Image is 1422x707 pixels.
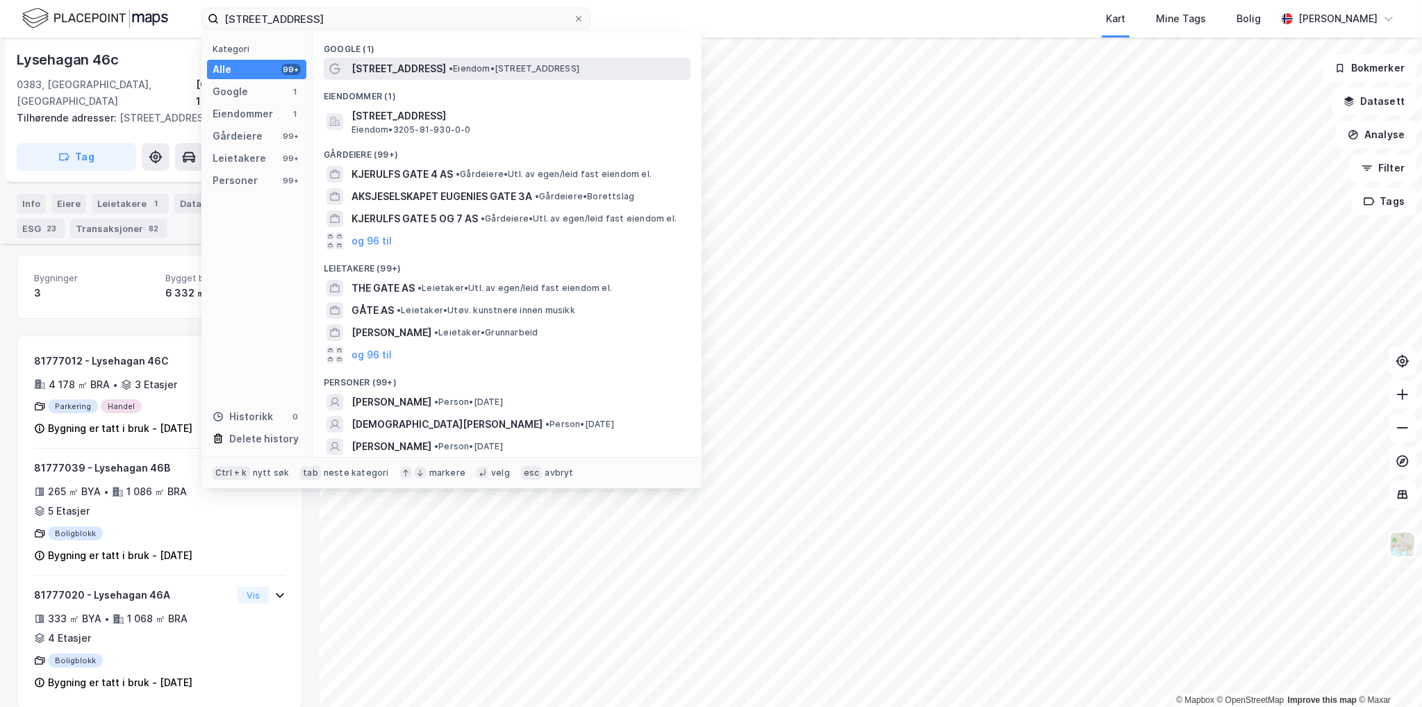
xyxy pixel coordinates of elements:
span: • [545,419,549,429]
div: 333 ㎡ BYA [48,610,101,627]
div: Eiendommer (1) [313,80,702,105]
div: nytt søk [253,467,290,479]
span: KJERULFS GATE 4 AS [352,166,453,183]
span: Leietaker • Utl. av egen/leid fast eiendom el. [417,283,612,294]
div: markere [429,467,465,479]
div: [STREET_ADDRESS] [17,110,292,126]
span: Person • [DATE] [434,397,503,408]
span: • [456,169,460,179]
span: GÅTE AS [352,302,394,319]
button: og 96 til [352,233,392,249]
div: 81777012 - Lysehagan 46C [34,353,232,369]
div: Delete history [229,431,299,447]
span: [PERSON_NAME] [352,438,431,455]
div: 0 [290,411,301,422]
div: • [113,379,118,390]
span: [STREET_ADDRESS] [352,60,446,77]
div: velg [491,467,510,479]
span: [PERSON_NAME] [352,394,431,410]
span: Bygget bygningsområde [165,272,286,284]
div: Leietakere (99+) [313,252,702,277]
div: 23 [44,222,59,235]
div: 1 [290,86,301,97]
span: • [449,63,453,74]
div: 3 Etasjer [135,376,177,393]
button: Tags [1352,188,1416,215]
span: Eiendom • [STREET_ADDRESS] [449,63,579,74]
div: 5 Etasjer [48,503,90,519]
span: Tilhørende adresser: [17,112,119,124]
div: Kategori [213,44,306,54]
span: Eiendom • 3205-81-930-0-0 [352,124,471,135]
button: Analyse [1336,121,1416,149]
div: 81777039 - Lysehagan 46B [34,460,232,476]
button: og 96 til [352,347,392,363]
div: Bygning er tatt i bruk - [DATE] [48,547,192,564]
div: Mine Tags [1156,10,1206,27]
a: Mapbox [1176,695,1214,705]
div: Gårdeiere (99+) [313,138,702,163]
div: Historikk [213,408,273,425]
span: • [434,397,438,407]
div: Eiendommer [213,106,273,122]
div: 1 086 ㎡ BRA [126,483,187,500]
span: [STREET_ADDRESS] [352,108,685,124]
div: Chat Widget [1353,640,1422,707]
button: Filter [1350,154,1416,182]
div: [PERSON_NAME] [1298,10,1378,27]
div: 4 Etasjer [48,630,91,647]
button: Datasett [1332,88,1416,115]
span: AKSJESELSKAPET EUGENIES GATE 3A [352,188,532,205]
div: 4 178 ㎡ BRA [49,376,110,393]
div: esc [521,466,543,480]
div: Alle [213,61,231,78]
a: Improve this map [1288,695,1357,705]
div: 1 068 ㎡ BRA [127,610,188,627]
span: Person • [DATE] [434,441,503,452]
div: neste kategori [324,467,389,479]
img: Z [1389,531,1416,558]
span: Leietaker • Grunnarbeid [434,327,538,338]
span: • [434,327,438,338]
div: Kart [1106,10,1125,27]
div: 99+ [281,131,301,142]
span: Gårdeiere • Utl. av egen/leid fast eiendom el. [456,169,652,180]
div: Lysehagan 46c [17,49,121,71]
div: Personer (99+) [313,366,702,391]
div: Info [17,194,46,213]
span: [PERSON_NAME] [352,324,431,341]
span: • [481,213,485,224]
span: Leietaker • Utøv. kunstnere innen musikk [397,305,575,316]
span: KJERULFS GATE 5 OG 7 AS [352,210,478,227]
span: • [535,191,539,201]
div: • [104,486,109,497]
div: [GEOGRAPHIC_DATA], 10/754 [196,76,303,110]
div: Transaksjoner [70,219,167,238]
button: Bokmerker [1323,54,1416,82]
button: Vis [238,587,269,604]
div: 99+ [281,175,301,186]
div: 6 332 ㎡ [165,285,286,301]
button: Tag [17,143,136,171]
div: Bolig [1237,10,1261,27]
span: [DEMOGRAPHIC_DATA][PERSON_NAME] [352,416,543,433]
div: avbryt [545,467,573,479]
div: 3 [34,285,154,301]
span: Gårdeiere • Borettslag [535,191,634,202]
div: Gårdeiere [213,128,263,144]
div: Datasett [174,194,226,213]
span: THE GATE AS [352,280,415,297]
div: ESG [17,219,65,238]
span: Bygninger [34,272,154,284]
div: Personer [213,172,258,189]
div: 265 ㎡ BYA [48,483,101,500]
div: Google (1) [313,33,702,58]
div: Leietakere [92,194,169,213]
img: logo.f888ab2527a4732fd821a326f86c7f29.svg [22,6,168,31]
div: 99+ [281,64,301,75]
div: 1 [149,197,163,210]
div: Ctrl + k [213,466,250,480]
div: 82 [146,222,161,235]
span: Person • [DATE] [545,419,614,430]
div: Bygning er tatt i bruk - [DATE] [48,674,192,691]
